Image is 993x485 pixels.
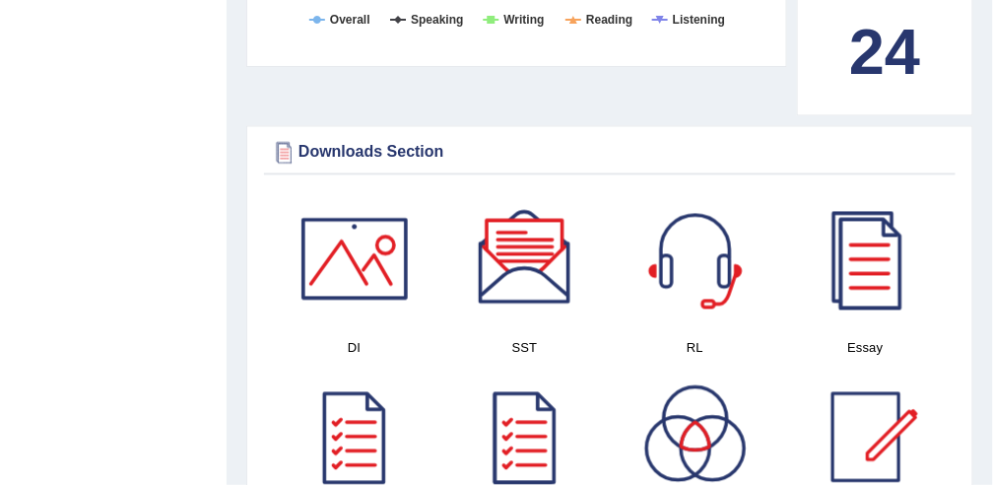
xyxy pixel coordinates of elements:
div: Downloads Section [269,137,951,167]
tspan: Listening [673,13,725,27]
tspan: Speaking [411,13,463,27]
tspan: Reading [586,13,632,27]
h4: RL [620,337,770,358]
h4: SST [449,337,600,358]
h4: Essay [790,337,941,358]
h4: DI [279,337,430,358]
tspan: Overall [330,13,370,27]
tspan: Writing [504,13,545,27]
b: 24 [849,16,920,88]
